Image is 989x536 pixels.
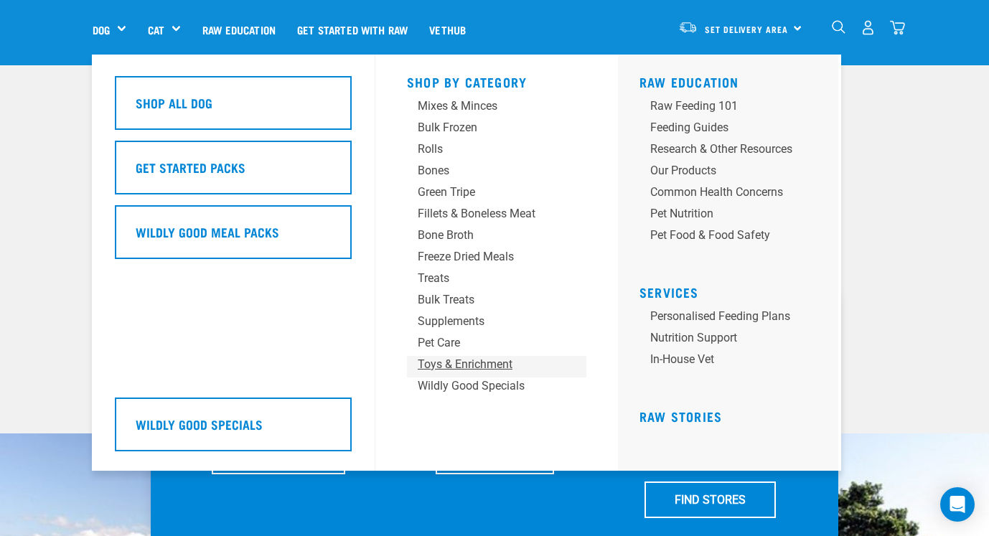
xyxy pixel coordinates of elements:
a: Fillets & Boneless Meat [407,205,586,227]
div: Feeding Guides [650,119,792,136]
a: Treats [407,270,586,291]
a: Raw Education [192,1,286,58]
a: Shop All Dog [115,76,352,141]
div: Bone Broth [418,227,552,244]
img: van-moving.png [678,21,698,34]
a: Wildly Good Meal Packs [115,205,352,270]
h5: Services [639,285,827,296]
h5: Get Started Packs [136,158,245,177]
a: Pet Food & Food Safety [639,227,827,248]
a: Bones [407,162,586,184]
a: Get Started Packs [115,141,352,205]
a: Pet Care [407,334,586,356]
h5: Wildly Good Specials [136,415,263,433]
a: Bulk Treats [407,291,586,313]
a: Nutrition Support [639,329,827,351]
h5: Wildly Good Meal Packs [136,222,279,241]
div: Pet Nutrition [650,205,792,222]
a: FIND STORES [645,481,776,517]
a: Rolls [407,141,586,162]
div: Mixes & Minces [418,98,552,115]
div: Bones [418,162,552,179]
div: Common Health Concerns [650,184,792,201]
a: Pet Nutrition [639,205,827,227]
a: Personalised Feeding Plans [639,308,827,329]
a: Supplements [407,313,586,334]
div: Raw Feeding 101 [650,98,792,115]
span: Set Delivery Area [705,27,788,32]
img: home-icon-1@2x.png [832,20,845,34]
img: user.png [861,20,876,35]
a: Cat [148,22,164,38]
div: Fillets & Boneless Meat [418,205,552,222]
div: Open Intercom Messenger [940,487,975,522]
a: Wildly Good Specials [407,377,586,399]
a: Raw Feeding 101 [639,98,827,119]
div: Bulk Treats [418,291,552,309]
a: Our Products [639,162,827,184]
h5: Shop All Dog [136,93,212,112]
h5: Shop By Category [407,75,586,86]
div: Research & Other Resources [650,141,792,158]
a: Dog [93,22,110,38]
div: Toys & Enrichment [418,356,552,373]
a: Feeding Guides [639,119,827,141]
a: Raw Education [639,78,739,85]
a: Bone Broth [407,227,586,248]
div: Bulk Frozen [418,119,552,136]
div: Pet Care [418,334,552,352]
a: Bulk Frozen [407,119,586,141]
div: Wildly Good Specials [418,377,552,395]
div: Treats [418,270,552,287]
a: Common Health Concerns [639,184,827,205]
a: Research & Other Resources [639,141,827,162]
a: Toys & Enrichment [407,356,586,377]
a: Mixes & Minces [407,98,586,119]
a: Get started with Raw [286,1,418,58]
a: Raw Stories [639,413,722,420]
div: Pet Food & Food Safety [650,227,792,244]
div: Our Products [650,162,792,179]
img: home-icon@2x.png [890,20,905,35]
a: Green Tripe [407,184,586,205]
a: Freeze Dried Meals [407,248,586,270]
a: Vethub [418,1,477,58]
a: In-house vet [639,351,827,372]
div: Supplements [418,313,552,330]
div: Rolls [418,141,552,158]
div: Green Tripe [418,184,552,201]
a: Wildly Good Specials [115,398,352,462]
div: Freeze Dried Meals [418,248,552,265]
